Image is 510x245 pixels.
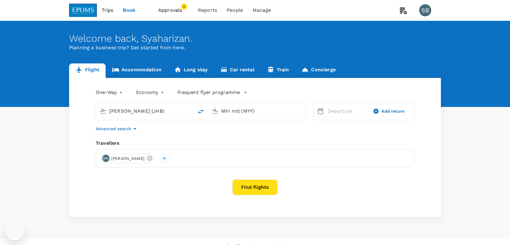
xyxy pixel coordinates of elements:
a: Car rental [214,63,261,78]
button: Find flights [232,179,278,195]
span: Add return [381,108,405,114]
button: Open [301,110,302,111]
div: SB [419,4,431,16]
span: [PERSON_NAME] [108,156,148,162]
img: EPOMS SDN BHD [69,4,97,17]
button: Open [189,110,190,111]
p: Departure [328,108,363,115]
button: Advanced search [96,125,139,132]
input: Going to [221,106,293,116]
iframe: Button to launch messaging window [5,221,24,240]
div: One-Way [96,88,124,97]
a: Concierge [295,63,342,78]
input: Depart from [109,106,181,116]
a: Accommodation [106,63,168,78]
p: Frequent flyer programme [177,89,240,96]
a: Long stay [168,63,214,78]
span: People [227,7,243,14]
span: Manage [253,7,271,14]
div: Welcome back , Syaharizan . [69,33,441,44]
button: Frequent flyer programme [177,89,247,96]
span: Book [123,7,135,14]
button: delete [193,104,208,119]
a: Train [261,63,295,78]
span: 2 [181,4,187,10]
span: Trips [102,7,113,14]
div: MN[PERSON_NAME] [101,153,155,163]
div: Economy [136,88,165,97]
span: Reports [198,7,217,14]
div: MN [102,155,110,162]
span: Approvals [158,7,188,14]
div: Travellers [96,140,414,147]
p: Planning a business trip? Get started from here. [69,44,441,51]
p: Advanced search [96,126,131,132]
a: Flight [69,63,106,78]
